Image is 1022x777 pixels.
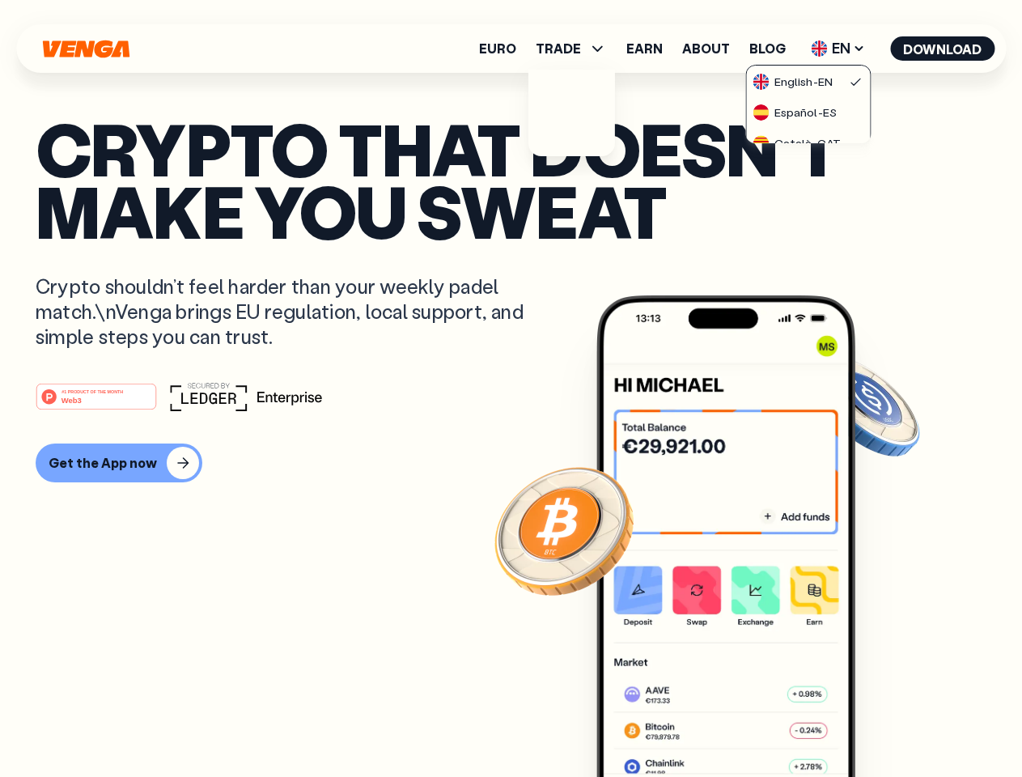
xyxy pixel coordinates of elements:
p: Crypto shouldn’t feel harder than your weekly padel match.\nVenga brings EU regulation, local sup... [36,274,547,350]
div: Español - ES [753,104,837,121]
a: flag-esEspañol-ES [747,96,870,127]
img: flag-uk [811,40,827,57]
button: Get the App now [36,444,202,482]
a: Get the App now [36,444,986,482]
a: Blog [749,42,786,55]
span: EN [805,36,871,62]
a: Euro [479,42,516,55]
a: Earn [626,42,663,55]
a: flag-ukEnglish-EN [747,66,870,96]
tspan: #1 PRODUCT OF THE MONTH [61,388,123,393]
img: flag-es [753,104,770,121]
span: TRADE [536,42,581,55]
img: USDC coin [807,348,923,465]
div: Català - CAT [753,135,841,151]
a: flag-catCatalà-CAT [747,127,870,158]
span: TRADE [536,39,607,58]
div: English - EN [753,74,833,90]
tspan: Web3 [61,395,82,404]
div: Get the App now [49,455,157,471]
img: flag-uk [753,74,770,90]
button: Download [890,36,994,61]
svg: Home [40,40,131,58]
p: Crypto that doesn’t make you sweat [36,117,986,241]
img: flag-cat [753,135,770,151]
a: About [682,42,730,55]
img: Bitcoin [491,457,637,603]
a: #1 PRODUCT OF THE MONTHWeb3 [36,393,157,414]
